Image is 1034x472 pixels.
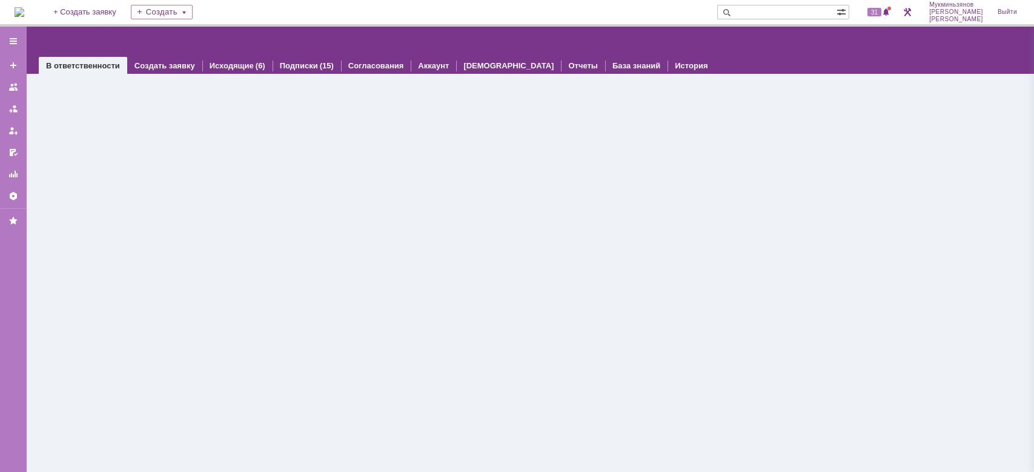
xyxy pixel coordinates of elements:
a: Мои заявки [4,121,23,140]
a: База знаний [612,61,660,70]
img: logo [15,7,24,17]
a: Аккаунт [418,61,449,70]
a: Создать заявку [134,61,195,70]
a: Мои согласования [4,143,23,162]
a: Отчеты [4,165,23,184]
span: Мукминьзянов [929,1,983,8]
span: Расширенный поиск [837,5,849,17]
a: Подписки [280,61,318,70]
a: Перейти в интерфейс администратора [900,5,915,19]
a: История [675,61,708,70]
span: 31 [867,8,881,16]
div: (15) [320,61,334,70]
a: [DEMOGRAPHIC_DATA] [463,61,554,70]
div: (6) [256,61,265,70]
span: [PERSON_NAME] [929,8,983,16]
a: В ответственности [46,61,120,70]
a: Заявки в моей ответственности [4,99,23,119]
a: Отчеты [568,61,598,70]
div: Создать [131,5,193,19]
a: Настройки [4,186,23,206]
a: Согласования [348,61,404,70]
span: [PERSON_NAME] [929,16,983,23]
a: Исходящие [210,61,254,70]
a: Создать заявку [4,56,23,75]
a: Перейти на домашнюю страницу [15,7,24,17]
a: Заявки на командах [4,77,23,97]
